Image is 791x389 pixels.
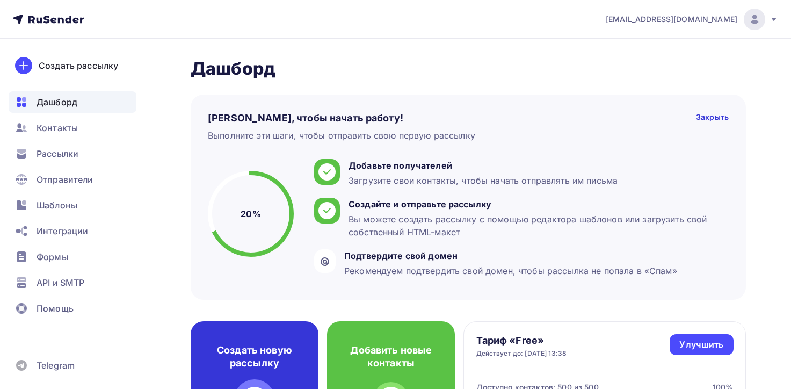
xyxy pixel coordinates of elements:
[208,344,301,370] h4: Создать новую рассылку
[9,169,136,190] a: Отправители
[37,173,93,186] span: Отправители
[606,9,778,30] a: [EMAIL_ADDRESS][DOMAIN_NAME]
[9,246,136,268] a: Формы
[9,91,136,113] a: Дашборд
[9,117,136,139] a: Контакты
[606,14,737,25] span: [EMAIL_ADDRESS][DOMAIN_NAME]
[37,199,77,212] span: Шаблоны
[37,359,75,372] span: Telegram
[191,58,746,80] h2: Дашборд
[349,213,723,239] div: Вы можете создать рассылку с помощью редактора шаблонов или загрузить свой собственный HTML-макет
[37,225,88,237] span: Интеграции
[679,338,723,351] div: Улучшить
[344,264,677,277] div: Рекомендуем подтвердить свой домен, чтобы рассылка не попала в «Спам»
[241,207,260,220] h5: 20%
[9,195,136,216] a: Шаблоны
[344,344,438,370] h4: Добавить новые контакты
[208,112,403,125] h4: [PERSON_NAME], чтобы начать работу!
[37,96,77,109] span: Дашборд
[37,147,78,160] span: Рассылки
[208,129,475,142] div: Выполните эти шаги, чтобы отправить свою первую рассылку
[476,349,567,358] div: Действует до: [DATE] 13:38
[39,59,118,72] div: Создать рассылку
[37,276,84,289] span: API и SMTP
[37,121,78,134] span: Контакты
[9,143,136,164] a: Рассылки
[344,249,677,262] div: Подтвердите свой домен
[349,159,618,172] div: Добавьте получателей
[349,198,723,211] div: Создайте и отправьте рассылку
[349,174,618,187] div: Загрузите свои контакты, чтобы начать отправлять им письма
[696,112,729,125] div: Закрыть
[37,302,74,315] span: Помощь
[476,334,567,347] h4: Тариф «Free»
[37,250,68,263] span: Формы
